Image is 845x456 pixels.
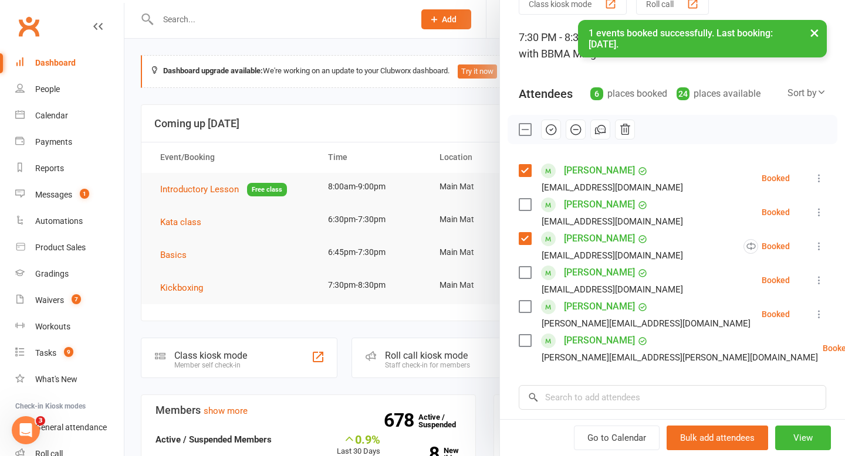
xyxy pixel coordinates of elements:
a: Dashboard [15,50,124,76]
input: Search to add attendees [519,385,826,410]
div: Booked [762,208,790,216]
a: [PERSON_NAME] [564,195,635,214]
a: [PERSON_NAME] [564,161,635,180]
div: 24 [677,87,689,100]
a: [PERSON_NAME] [564,229,635,248]
div: [EMAIL_ADDRESS][DOMAIN_NAME] [542,214,683,229]
a: [PERSON_NAME] [564,297,635,316]
a: Product Sales [15,234,124,261]
div: General attendance [35,423,107,432]
a: General attendance kiosk mode [15,414,124,441]
a: Go to Calendar [574,426,660,450]
div: Booked [762,276,790,284]
iframe: Intercom live chat [12,416,40,444]
button: View [775,426,831,450]
div: Sort by [787,86,826,101]
a: Tasks 9 [15,340,124,366]
a: Payments [15,129,124,155]
div: Reports [35,164,64,173]
div: Waivers [35,295,64,305]
div: [PERSON_NAME][EMAIL_ADDRESS][DOMAIN_NAME] [542,316,751,331]
a: People [15,76,124,103]
div: Booked [743,239,790,254]
a: Workouts [15,314,124,340]
div: places available [677,86,760,102]
div: [PERSON_NAME][EMAIL_ADDRESS][PERSON_NAME][DOMAIN_NAME] [542,350,818,365]
div: places booked [590,86,667,102]
span: 7 [72,294,81,304]
div: What's New [35,375,77,384]
a: What's New [15,366,124,393]
span: 9 [64,347,73,357]
a: [PERSON_NAME] [564,263,635,282]
a: Waivers 7 [15,287,124,314]
div: Messages [35,190,72,199]
div: [EMAIL_ADDRESS][DOMAIN_NAME] [542,248,683,263]
div: Attendees [519,86,573,102]
div: Product Sales [35,243,86,252]
button: × [804,20,825,45]
a: Clubworx [14,12,43,41]
a: Gradings [15,261,124,287]
a: [PERSON_NAME] [564,331,635,350]
a: Messages 1 [15,182,124,208]
a: Reports [15,155,124,182]
div: Workouts [35,322,70,331]
div: Tasks [35,348,56,358]
span: 1 [80,189,89,199]
div: Payments [35,137,72,147]
a: Automations [15,208,124,234]
div: Booked [762,174,790,182]
a: Calendar [15,103,124,129]
div: Gradings [35,269,69,278]
span: 3 [36,416,45,426]
div: Calendar [35,111,68,120]
div: 6 [590,87,603,100]
div: [EMAIL_ADDRESS][DOMAIN_NAME] [542,180,683,195]
div: [EMAIL_ADDRESS][DOMAIN_NAME] [542,282,683,297]
div: 1 events booked successfully. Last booking: [DATE]. [578,20,827,57]
div: Booked [762,310,790,318]
button: Bulk add attendees [667,426,768,450]
div: Automations [35,216,83,226]
div: Dashboard [35,58,76,67]
div: People [35,84,60,94]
